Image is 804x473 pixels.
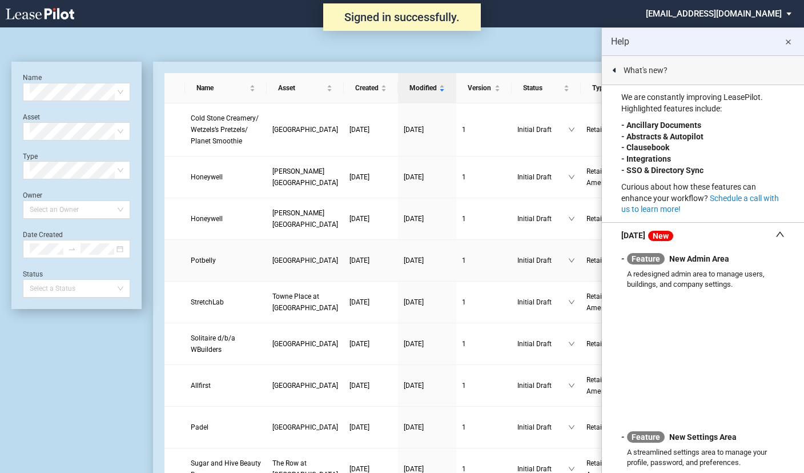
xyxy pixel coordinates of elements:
a: 1 [462,171,506,183]
span: Honeywell [191,215,223,223]
span: [DATE] [349,382,369,390]
span: down [568,340,575,347]
span: Initial Draft [517,213,568,225]
a: Retail Amendment [586,374,636,397]
a: Honeywell [191,171,261,183]
a: [DATE] [404,124,451,135]
a: [DATE] [349,255,392,266]
span: [DATE] [404,340,424,348]
a: [DATE] [349,380,392,391]
span: Status [523,82,561,94]
span: 1 [462,340,466,348]
span: 1 [462,298,466,306]
span: Created [355,82,379,94]
a: [DATE] [404,296,451,308]
a: [PERSON_NAME][GEOGRAPHIC_DATA] [272,166,338,189]
span: Potbelly [191,256,216,264]
a: [PERSON_NAME][GEOGRAPHIC_DATA] [272,207,338,230]
label: Asset [23,113,40,121]
span: Yorktowne Plaza [272,256,338,264]
span: [DATE] [404,173,424,181]
a: [DATE] [349,422,392,433]
span: [DATE] [349,465,369,473]
span: Retail Amendment [586,292,625,312]
a: [GEOGRAPHIC_DATA] [272,124,338,135]
span: down [568,174,575,181]
span: swap-right [68,245,76,253]
span: [DATE] [349,256,369,264]
span: Solitaire d/b/a WBuilders [191,334,235,354]
span: StretchLab [191,298,224,306]
a: StretchLab [191,296,261,308]
a: [DATE] [349,124,392,135]
span: Type [592,82,622,94]
a: [DATE] [404,380,451,391]
th: Created [344,73,398,103]
span: Initial Draft [517,422,568,433]
span: down [568,299,575,306]
th: Status [512,73,580,103]
a: [DATE] [349,296,392,308]
span: Initial Draft [517,296,568,308]
a: [DATE] [404,338,451,350]
span: Asset [278,82,324,94]
span: [DATE] [404,256,424,264]
span: [DATE] [404,423,424,431]
span: 1 [462,215,466,223]
a: Potbelly [191,255,261,266]
th: Asset [267,73,344,103]
label: Name [23,74,42,82]
span: 1 [462,126,466,134]
span: [DATE] [349,340,369,348]
a: Padel [191,422,261,433]
span: 1 [462,256,466,264]
span: Initial Draft [517,338,568,350]
span: down [568,126,575,133]
a: Honeywell [191,213,261,225]
th: Type [581,73,641,103]
th: Version [456,73,512,103]
span: to [68,245,76,253]
span: Retail Lease [586,126,623,134]
span: [DATE] [349,298,369,306]
a: [GEOGRAPHIC_DATA] [272,380,338,391]
span: 1 [462,465,466,473]
span: Retail Lease [586,256,623,264]
span: Retail Amendment [586,376,625,395]
a: 1 [462,124,506,135]
a: Allfirst [191,380,261,391]
a: [DATE] [404,255,451,266]
span: Towne Place at Greenbrier [272,292,338,312]
a: Solitaire d/b/a WBuilders [191,332,261,355]
span: Name [196,82,247,94]
a: [DATE] [349,213,392,225]
span: Retail Lease [586,340,623,348]
span: Initial Draft [517,124,568,135]
span: Commerce Centre [272,423,338,431]
span: [DATE] [349,215,369,223]
span: Retail Lease [586,423,623,431]
label: Status [23,270,43,278]
a: [DATE] [404,171,451,183]
span: [DATE] [349,423,369,431]
a: [DATE] [349,171,392,183]
a: 1 [462,255,506,266]
span: [DATE] [404,298,424,306]
span: Herndon Parkway [272,167,338,187]
span: [DATE] [404,382,424,390]
a: Retail Lease [586,338,636,350]
span: Padel [191,423,208,431]
span: down [568,215,575,222]
span: [DATE] [404,465,424,473]
span: down [568,424,575,431]
a: [GEOGRAPHIC_DATA] [272,255,338,266]
span: Valley Plaza [272,126,338,134]
span: [DATE] [404,126,424,134]
span: 1 [462,382,466,390]
span: 1 [462,173,466,181]
a: [DATE] [349,338,392,350]
span: Retail Amendment [586,167,625,187]
span: Initial Draft [517,255,568,266]
span: Version [468,82,492,94]
a: 1 [462,380,506,391]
